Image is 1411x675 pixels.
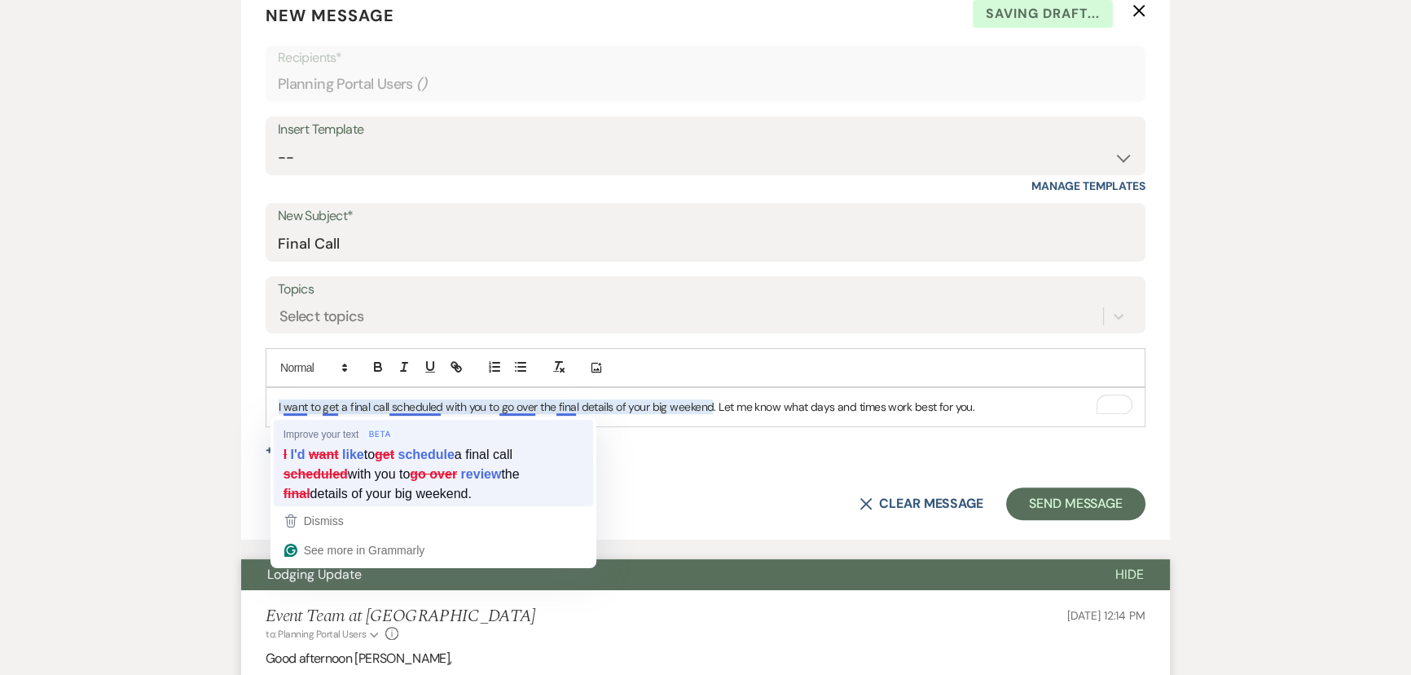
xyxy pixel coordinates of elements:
[266,607,536,627] h5: Event Team at [GEOGRAPHIC_DATA]
[278,278,1133,302] label: Topics
[241,559,1089,590] button: Lodging Update
[266,627,381,642] button: to: Planning Portal Users
[266,443,327,457] button: Share
[266,648,1145,669] p: Good afternoon [PERSON_NAME],
[859,497,983,510] button: Clear message
[278,68,1133,100] div: Planning Portal Users
[279,306,364,328] div: Select topics
[266,388,1145,426] div: To enrich screen reader interactions, please activate Accessibility in Grammarly extension settings
[266,5,394,26] span: New Message
[1031,179,1145,193] a: Manage Templates
[1006,487,1145,520] button: Send Message
[267,566,362,583] span: Lodging Update
[278,205,1133,228] label: New Subject*
[278,118,1133,142] div: Insert Template
[279,398,1132,416] p: I want to get a final call scheduled with you to go over the final details of your big weekend. L...
[416,73,429,95] span: ( )
[1089,559,1170,590] button: Hide
[1067,608,1145,623] span: [DATE] 12:14 PM
[266,628,366,641] span: to: Planning Portal Users
[1115,566,1144,583] span: Hide
[278,47,1133,68] p: Recipients*
[266,443,273,457] span: +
